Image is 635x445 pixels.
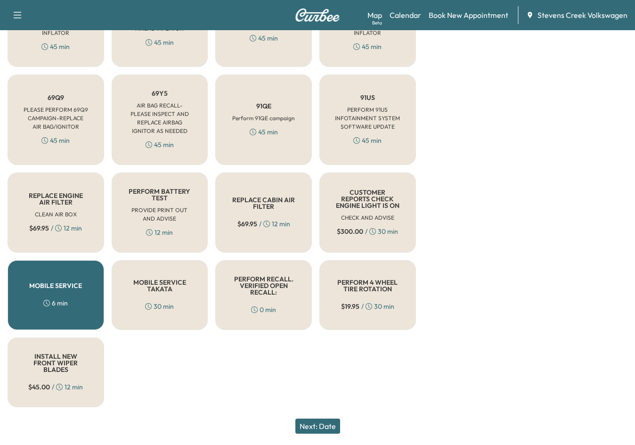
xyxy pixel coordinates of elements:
[127,206,193,223] h6: PROVIDE PRINT OUT AND ADVISE
[341,302,359,311] span: $ 19.95
[127,101,193,135] h6: AIR BAG RECALL-PLEASE INSPECT AND REPLACE AIRBAG IGNITOR AS NEEDED
[237,219,290,229] div: / 12 min
[250,127,278,137] div: 45 min
[127,188,193,201] h5: PERFORM BATTERY TEST
[390,9,421,21] a: Calendar
[28,382,83,392] div: / 12 min
[41,136,70,145] div: 45 min
[335,279,400,292] h5: PERFORM 4 WHEEL TIRE ROTATION
[251,305,276,314] div: 0 min
[232,114,295,123] h6: Perform 91QE campaign
[360,94,375,101] h5: 91US
[337,227,398,236] div: / 30 min
[231,197,296,210] h5: REPLACE CABIN AIR FILTER
[145,302,174,311] div: 30 min
[127,279,193,292] h5: MOBILE SERVICE TAKATA
[28,382,50,392] span: $ 45.00
[250,33,278,43] div: 45 min
[337,227,363,236] span: $ 300.00
[152,90,168,97] h5: 69Y5
[146,140,174,149] div: 45 min
[372,19,382,26] div: Beta
[43,298,68,308] div: 6 min
[146,228,173,237] div: 12 min
[429,9,508,21] a: Book New Appointment
[231,276,296,296] h5: PERFORM RECALL. VERIFIED OPEN RECALL:
[341,214,394,222] h6: CHECK AND ADVISE
[146,38,174,47] div: 45 min
[295,8,340,22] img: Curbee Logo
[367,9,382,21] a: MapBeta
[23,192,89,206] h5: REPLACE ENGINE AIR FILTER
[256,103,271,109] h5: 91QE
[23,353,89,373] h5: INSTALL NEW FRONT WIPER BLADES
[29,223,82,233] div: / 12 min
[295,419,340,434] button: Next: Date
[41,42,70,51] div: 45 min
[341,302,394,311] div: / 30 min
[29,282,82,289] h5: MOBILE SERVICE
[537,9,627,21] span: Stevens Creek Volkswagen
[23,106,89,131] h6: PLEASE PERFORM 69Q9 CAMPAIGN-REPLACE AIR BAG/IGNITOR
[48,94,64,101] h5: 69Q9
[29,223,49,233] span: $ 69.95
[353,136,382,145] div: 45 min
[335,106,400,131] h6: PERFORM 91US INFOTAINMENT SYSTEM SOFTWARE UPDATE
[353,42,382,51] div: 45 min
[35,210,77,219] h6: CLEAN AIR BOX
[237,219,257,229] span: $ 69.95
[335,189,400,209] h5: CUSTOMER REPORTS CHECK ENGINE LIGHT IS ON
